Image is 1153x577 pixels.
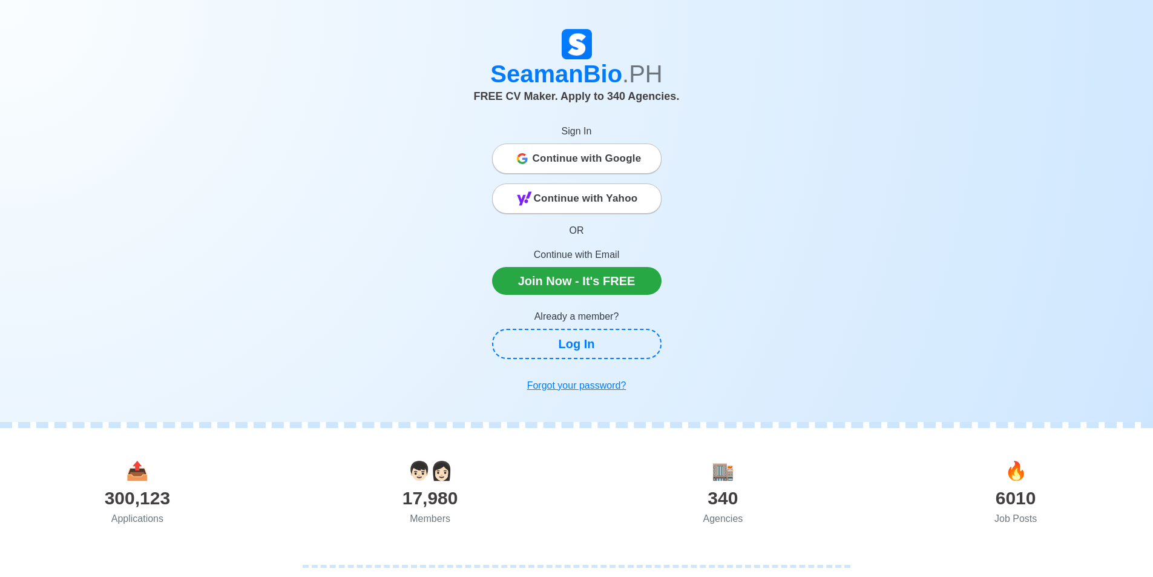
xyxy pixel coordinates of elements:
[492,374,662,398] a: Forgot your password?
[712,461,734,481] span: agencies
[1005,461,1027,481] span: jobs
[492,143,662,174] button: Continue with Google
[533,147,642,171] span: Continue with Google
[241,59,913,88] h1: SeamanBio
[474,90,680,102] span: FREE CV Maker. Apply to 340 Agencies.
[622,61,663,87] span: .PH
[577,484,870,512] div: 340
[492,248,662,262] p: Continue with Email
[527,380,626,391] u: Forgot your password?
[284,484,577,512] div: 17,980
[492,183,662,214] button: Continue with Yahoo
[492,124,662,139] p: Sign In
[492,223,662,238] p: OR
[492,329,662,359] a: Log In
[492,309,662,324] p: Already a member?
[562,29,592,59] img: Logo
[492,267,662,295] a: Join Now - It's FREE
[577,512,870,526] div: Agencies
[284,512,577,526] div: Members
[534,186,638,211] span: Continue with Yahoo
[408,461,453,481] span: users
[126,461,148,481] span: applications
